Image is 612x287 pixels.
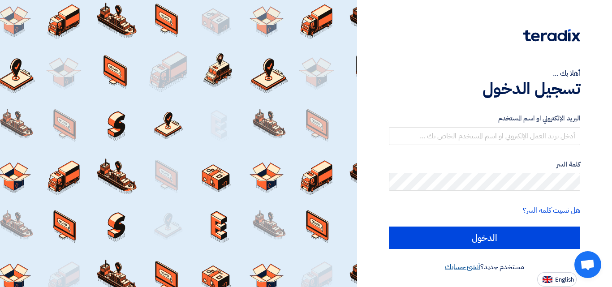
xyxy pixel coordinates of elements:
[523,29,580,42] img: Teradix logo
[389,159,580,170] label: كلمة السر
[523,205,580,216] a: هل نسيت كلمة السر؟
[543,276,552,283] img: en-US.png
[445,261,480,272] a: أنشئ حسابك
[389,113,580,124] label: البريد الإلكتروني او اسم المستخدم
[389,79,580,99] h1: تسجيل الدخول
[555,277,574,283] span: English
[389,227,580,249] input: الدخول
[389,261,580,272] div: مستخدم جديد؟
[389,68,580,79] div: أهلا بك ...
[389,127,580,145] input: أدخل بريد العمل الإلكتروني او اسم المستخدم الخاص بك ...
[537,272,577,287] button: English
[574,251,601,278] a: Open chat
